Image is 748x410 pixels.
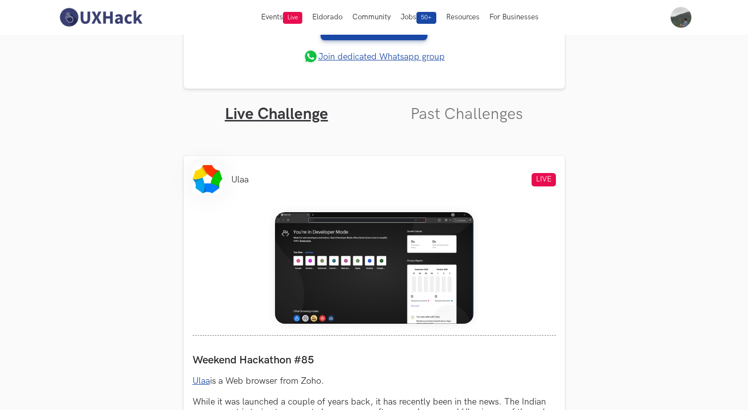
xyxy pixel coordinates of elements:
a: Past Challenges [410,105,523,124]
img: UXHack-logo.png [57,7,145,28]
img: Your profile pic [671,7,691,28]
img: whatsapp.png [303,49,318,64]
a: Live Challenge [225,105,328,124]
ul: Tabs Interface [184,89,565,124]
label: Weekend Hackathon #85 [193,353,556,367]
span: Live [283,12,302,24]
a: Join dedicated Whatsapp group [303,49,445,64]
img: Weekend_Hackathon_85_banner.png [275,212,474,324]
span: LIVE [532,173,556,186]
li: Ulaa [231,175,249,185]
a: Ulaa [193,376,210,386]
span: 50+ [416,12,436,24]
